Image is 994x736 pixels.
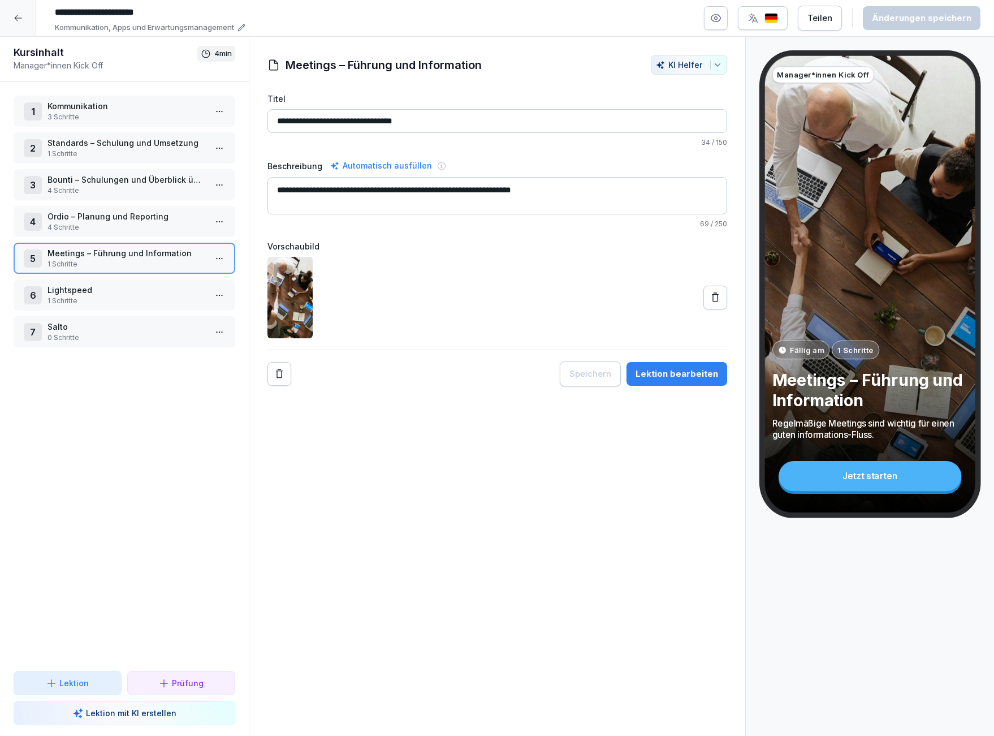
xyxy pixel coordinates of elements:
[24,139,42,157] div: 2
[267,137,727,148] p: / 150
[172,677,204,689] p: Prüfung
[24,176,42,194] div: 3
[14,46,197,59] h1: Kursinhalt
[267,362,291,386] button: Remove
[798,6,842,31] button: Teilen
[700,219,709,228] span: 69
[24,102,42,120] div: 1
[560,361,621,386] button: Speichern
[59,677,89,689] p: Lektion
[47,247,206,259] p: Meetings – Führung und Information
[47,321,206,333] p: Salto
[777,69,869,80] p: Manager*innen Kick Off
[807,12,832,24] div: Teilen
[14,243,235,274] div: 5Meetings – Führung und Information1 Schritte
[47,100,206,112] p: Kommunikation
[14,701,235,725] button: Lektion mit KI erstellen
[47,333,206,343] p: 0 Schritte
[24,249,42,268] div: 5
[328,159,434,173] div: Automatisch ausfüllen
[837,344,874,355] p: 1 Schritte
[47,149,206,159] p: 1 Schritte
[772,417,967,441] p: Regelmäßige Meetings sind wichtig für einen guten informations-Fluss.
[47,296,206,306] p: 1 Schritte
[14,316,235,347] div: 7Salto0 Schritte
[47,284,206,296] p: Lightspeed
[14,206,235,237] div: 4Ordio – Planung und Reporting4 Schritte
[47,222,206,233] p: 4 Schritte
[651,55,727,75] button: KI Helfer
[569,368,611,380] div: Speichern
[214,48,232,59] p: 4 min
[47,174,206,186] p: Bounti – Schulungen und Überblick über Wissenstand
[14,59,197,71] p: Manager*innen Kick Off
[55,22,234,33] p: Kommunikation, Apps und Erwartungsmanagement
[626,362,727,386] button: Lektion bearbeiten
[14,279,235,311] div: 6Lightspeed1 Schritte
[47,137,206,149] p: Standards – Schulung und Umsetzung
[24,213,42,231] div: 4
[872,12,971,24] div: Änderungen speichern
[267,240,727,252] label: Vorschaubild
[47,259,206,269] p: 1 Schritte
[14,132,235,163] div: 2Standards – Schulung und Umsetzung1 Schritte
[764,13,778,24] img: de.svg
[127,671,235,695] button: Prüfung
[14,169,235,200] div: 3Bounti – Schulungen und Überblick über Wissenstand4 Schritte
[701,138,710,147] span: 34
[14,96,235,127] div: 1Kommunikation3 Schritte
[24,323,42,341] div: 7
[636,368,718,380] div: Lektion bearbeiten
[47,112,206,122] p: 3 Schritte
[267,93,727,105] label: Titel
[779,461,961,491] div: Jetzt starten
[267,219,727,229] p: / 250
[772,370,967,411] p: Meetings – Führung und Information
[24,286,42,304] div: 6
[14,671,122,695] button: Lektion
[863,6,980,30] button: Änderungen speichern
[267,160,322,172] label: Beschreibung
[47,210,206,222] p: Ordio – Planung und Reporting
[47,186,206,196] p: 4 Schritte
[790,344,824,355] p: Fällig am
[267,257,313,338] img: f7u5lupkfjt6h0jy0dpt3cp9.png
[86,707,176,719] p: Lektion mit KI erstellen
[286,57,482,74] h1: Meetings – Führung und Information
[656,60,722,70] div: KI Helfer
